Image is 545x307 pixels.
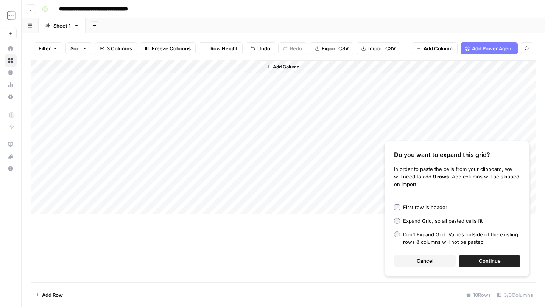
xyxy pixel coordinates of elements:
[394,231,400,237] input: Don’t Expand Grid. Values outside of the existing rows & columns will not be pasted
[5,138,17,150] a: AirOps Academy
[34,42,62,54] button: Filter
[5,163,17,175] button: Help + Support
[394,255,456,267] button: Cancel
[433,174,449,180] b: 9 rows
[403,217,483,225] div: Expand Grid, so all pasted cells fit
[53,22,71,29] div: Sheet 1
[70,45,80,52] span: Sort
[394,204,400,210] input: First row is header
[5,67,17,79] a: Your Data
[403,203,447,211] div: First row is header
[5,6,17,25] button: Workspace: TripleDart
[5,151,16,162] div: What's new?
[257,45,270,52] span: Undo
[273,64,299,70] span: Add Column
[494,289,536,301] div: 3/3 Columns
[5,42,17,54] a: Home
[461,42,518,54] button: Add Power Agent
[199,42,243,54] button: Row Height
[357,42,400,54] button: Import CSV
[5,54,17,67] a: Browse
[417,257,433,265] span: Cancel
[31,289,67,301] button: Add Row
[42,291,63,299] span: Add Row
[152,45,191,52] span: Freeze Columns
[394,165,520,188] div: In order to paste the cells from your clipboard, we will need to add . App columns will be skippe...
[322,45,349,52] span: Export CSV
[263,62,302,72] button: Add Column
[310,42,353,54] button: Export CSV
[368,45,396,52] span: Import CSV
[472,45,513,52] span: Add Power Agent
[463,289,494,301] div: 10 Rows
[290,45,302,52] span: Redo
[403,231,520,246] div: Don’t Expand Grid. Values outside of the existing rows & columns will not be pasted
[5,9,18,22] img: TripleDart Logo
[39,45,51,52] span: Filter
[479,257,501,265] span: Continue
[412,42,458,54] button: Add Column
[5,150,17,163] button: What's new?
[459,255,520,267] button: Continue
[424,45,453,52] span: Add Column
[246,42,275,54] button: Undo
[5,91,17,103] a: Settings
[65,42,92,54] button: Sort
[5,79,17,91] a: Usage
[107,45,132,52] span: 3 Columns
[39,18,86,33] a: Sheet 1
[210,45,238,52] span: Row Height
[95,42,137,54] button: 3 Columns
[278,42,307,54] button: Redo
[394,150,520,159] div: Do you want to expand this grid?
[140,42,196,54] button: Freeze Columns
[394,218,400,224] input: Expand Grid, so all pasted cells fit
